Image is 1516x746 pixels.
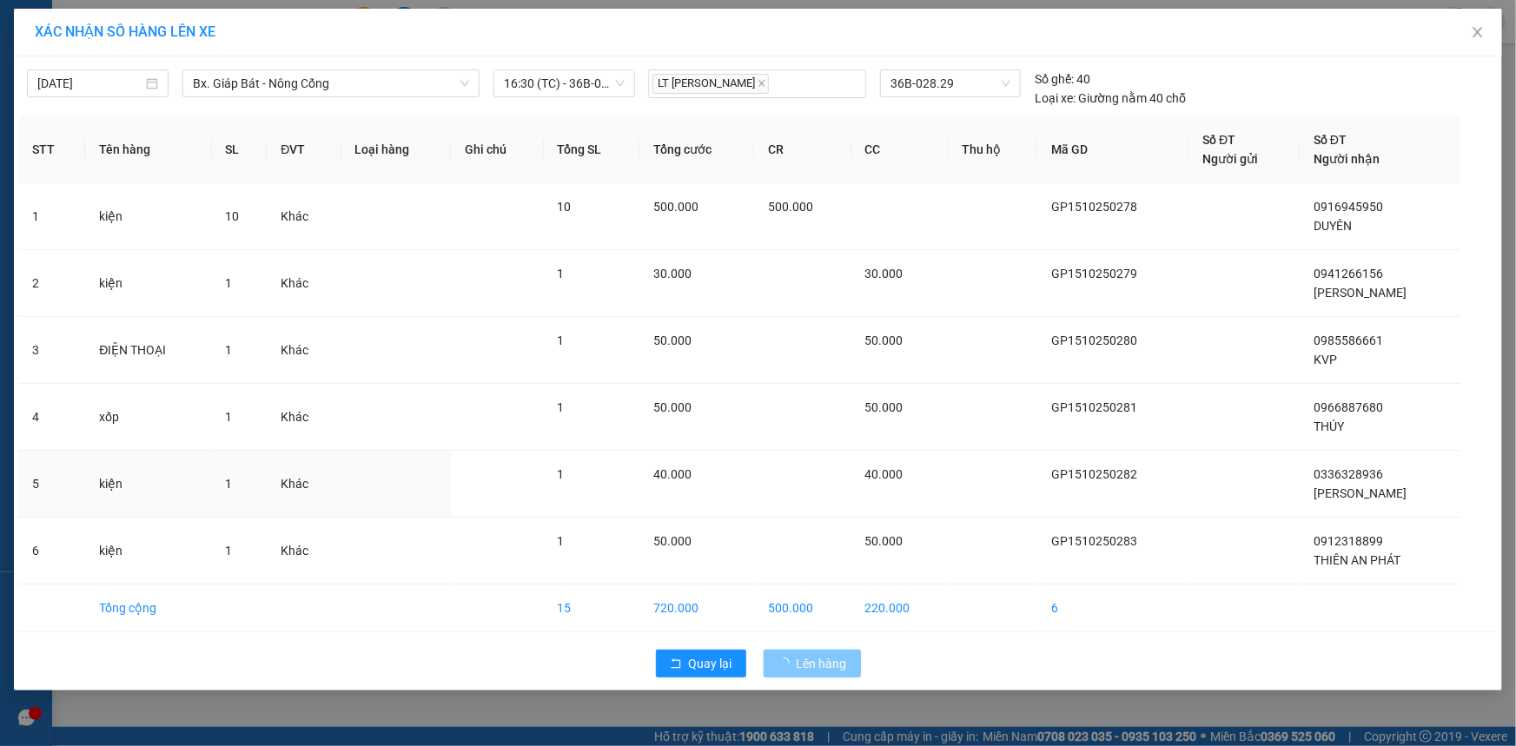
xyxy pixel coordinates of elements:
span: 50.000 [653,534,692,548]
span: 50.000 [653,400,692,414]
span: 1 [226,343,233,357]
span: [PERSON_NAME] [1314,286,1407,300]
span: 40.000 [865,467,904,481]
td: Tổng cộng [85,584,211,632]
span: XÁC NHẬN SỐ HÀNG LÊN XE [35,23,215,40]
div: 40 [1035,69,1090,89]
span: 30.000 [653,267,692,281]
td: 2 [18,250,85,317]
th: CC [851,116,949,183]
span: Quay lại [689,654,732,673]
span: GP1510250281 [1051,400,1137,414]
td: 220.000 [851,584,949,632]
span: 30.000 [865,267,904,281]
span: loading [778,657,797,670]
span: Bx. Giáp Bát - Nông Cống [193,70,469,96]
td: 4 [18,384,85,451]
td: 15 [544,584,640,632]
span: close [1471,25,1485,39]
td: kiện [85,451,211,518]
td: 720.000 [639,584,754,632]
button: Close [1453,9,1502,57]
span: GP1510250280 [1051,333,1137,347]
td: Khác [267,250,341,317]
span: 50.000 [865,333,904,347]
span: 1 [558,333,565,347]
span: Số ĐT [1314,133,1347,147]
td: 6 [1037,584,1188,632]
span: 0966887680 [1314,400,1383,414]
span: 500.000 [653,200,698,214]
span: Số ĐT [1202,133,1235,147]
td: 6 [18,518,85,584]
span: 36B-028.29 [890,70,1010,96]
th: STT [18,116,85,183]
span: LT [PERSON_NAME] [652,74,769,94]
span: 0941266156 [1314,267,1383,281]
td: 1 [18,183,85,250]
span: KVP [1314,353,1337,366]
span: 50.000 [865,534,904,548]
span: GP1510250283 [156,89,260,108]
span: 1 [226,544,233,558]
td: kiện [85,518,211,584]
th: Tổng cước [639,116,754,183]
span: 1 [226,477,233,491]
span: Loại xe: [1035,89,1076,108]
div: Giường nằm 40 chỗ [1035,89,1186,108]
img: logo [9,60,38,121]
button: Lên hàng [764,650,861,677]
span: GP1510250282 [1051,467,1137,481]
span: 50.000 [653,333,692,347]
span: Người gửi [1202,152,1258,166]
span: 1 [226,276,233,290]
span: 1 [558,534,565,548]
th: ĐVT [267,116,341,183]
td: ĐIỆN THOẠI [85,317,211,384]
span: GP1510250283 [1051,534,1137,548]
span: 16:30 (TC) - 36B-028.29 [504,70,625,96]
input: 15/10/2025 [37,74,142,93]
span: rollback [670,657,682,671]
span: 40.000 [653,467,692,481]
span: Người nhận [1314,152,1380,166]
span: down [460,78,470,89]
td: 5 [18,451,85,518]
th: CR [754,116,851,183]
span: 10 [558,200,572,214]
span: 10 [226,209,240,223]
td: kiện [85,250,211,317]
th: Tổng SL [544,116,640,183]
strong: CHUYỂN PHÁT NHANH ĐÔNG LÝ [43,14,152,70]
span: 0336328936 [1314,467,1383,481]
th: Loại hàng [341,116,451,183]
span: Lên hàng [797,654,847,673]
span: 1 [558,267,565,281]
span: DUYÊN [1314,219,1352,233]
span: 1 [558,400,565,414]
span: 1 [226,410,233,424]
button: rollbackQuay lại [656,650,746,677]
td: Khác [267,451,341,518]
th: Tên hàng [85,116,211,183]
span: [PERSON_NAME] [1314,486,1407,500]
td: 3 [18,317,85,384]
span: THIÊN AN PHÁT [1314,553,1400,567]
span: close [758,79,766,88]
span: 0912318899 [1314,534,1383,548]
strong: PHIẾU BIÊN NHẬN [50,115,145,152]
th: Ghi chú [451,116,544,183]
span: Số ghế: [1035,69,1074,89]
td: xốp [85,384,211,451]
span: 1 [558,467,565,481]
th: SL [212,116,268,183]
td: Khác [267,183,341,250]
td: Khác [267,317,341,384]
td: kiện [85,183,211,250]
td: 500.000 [754,584,851,632]
th: Mã GD [1037,116,1188,183]
span: 0985586661 [1314,333,1383,347]
span: SĐT XE 0906 234 171 [51,74,144,111]
span: 500.000 [768,200,813,214]
th: Thu hộ [949,116,1038,183]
